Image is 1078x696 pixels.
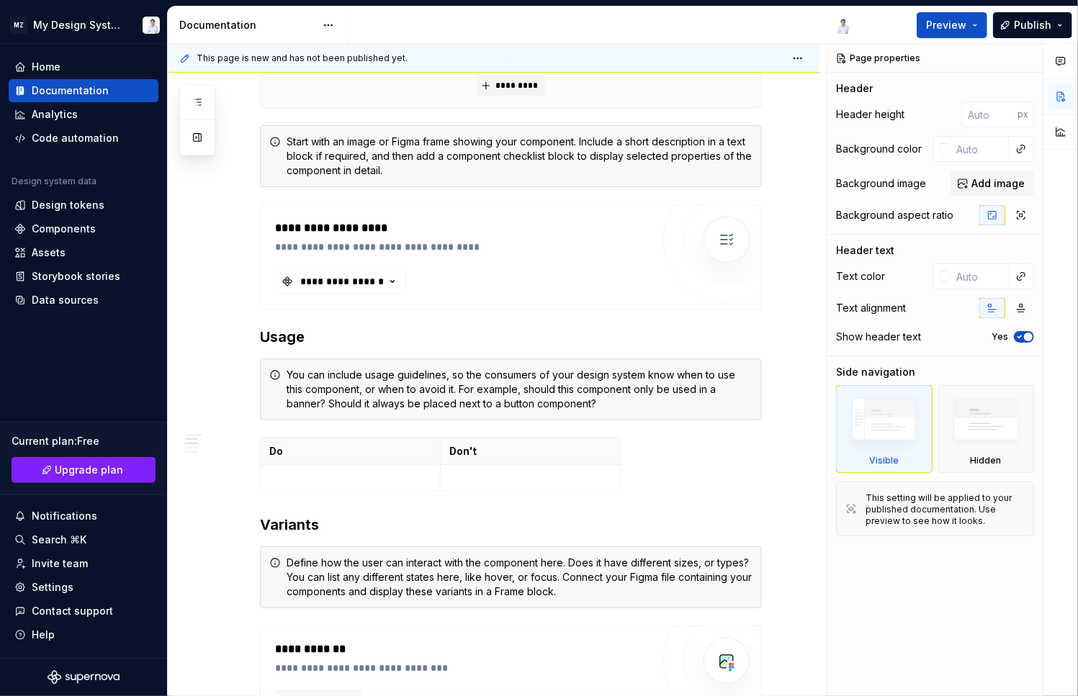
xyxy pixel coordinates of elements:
[179,18,315,32] div: Documentation
[32,131,119,145] div: Code automation
[1014,18,1051,32] span: Publish
[9,600,158,623] button: Contact support
[9,194,158,217] a: Design tokens
[32,198,104,212] div: Design tokens
[32,628,55,642] div: Help
[836,301,906,315] div: Text alignment
[10,17,27,34] div: MZ
[9,55,158,78] a: Home
[836,385,933,473] div: Visible
[9,127,158,150] a: Code automation
[32,604,113,618] div: Contact support
[32,293,99,307] div: Data sources
[32,533,86,547] div: Search ⌘K
[449,445,477,457] strong: Don't
[260,327,762,347] h3: Usage
[32,107,78,122] div: Analytics
[9,623,158,646] button: Help
[269,445,283,457] strong: Do
[33,18,125,32] div: My Design System
[836,142,922,156] div: Background color
[836,330,921,344] div: Show header text
[9,241,158,264] a: Assets
[9,576,158,599] a: Settings
[9,79,158,102] a: Documentation
[12,434,156,448] div: Current plan : Free
[971,455,1002,466] div: Hidden
[836,243,894,258] div: Header text
[833,17,850,34] img: Christian Heydt
[260,515,762,535] h3: Variants
[9,505,158,528] button: Notifications
[143,17,160,34] img: Christian Heydt
[32,245,66,260] div: Assets
[951,263,1009,289] input: Auto
[836,365,915,379] div: Side navigation
[836,81,873,96] div: Header
[32,556,88,571] div: Invite team
[287,135,753,178] div: Start with an image or Figma frame showing your component. Include a short description in a text ...
[287,556,753,599] div: Define how the user can interact with the component here. Does it have different sizes, or types?...
[32,580,73,595] div: Settings
[32,269,120,284] div: Storybook stories
[9,552,158,575] a: Invite team
[971,176,1025,191] span: Add image
[993,12,1072,38] button: Publish
[951,136,1009,162] input: Auto
[836,107,904,122] div: Header height
[836,208,953,222] div: Background aspect ratio
[1018,109,1028,120] p: px
[938,385,1035,473] div: Hidden
[962,101,1018,127] input: Auto
[32,509,97,523] div: Notifications
[9,103,158,126] a: Analytics
[9,217,158,240] a: Components
[992,331,1008,343] label: Yes
[926,18,966,32] span: Preview
[55,463,124,477] span: Upgrade plan
[32,222,96,236] div: Components
[9,289,158,312] a: Data sources
[197,53,408,64] span: This page is new and has not been published yet.
[836,176,926,191] div: Background image
[9,528,158,551] button: Search ⌘K
[48,670,120,684] svg: Supernova Logo
[951,171,1034,196] button: Add image
[32,83,109,98] div: Documentation
[3,9,164,40] button: MZMy Design SystemChristian Heydt
[287,368,753,411] div: You can include usage guidelines, so the consumers of your design system know when to use this co...
[12,457,156,483] a: Upgrade plan
[866,492,1025,527] div: This setting will be applied to your published documentation. Use preview to see how it looks.
[917,12,987,38] button: Preview
[12,176,96,187] div: Design system data
[869,455,899,466] div: Visible
[836,269,885,284] div: Text color
[9,265,158,288] a: Storybook stories
[32,60,60,74] div: Home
